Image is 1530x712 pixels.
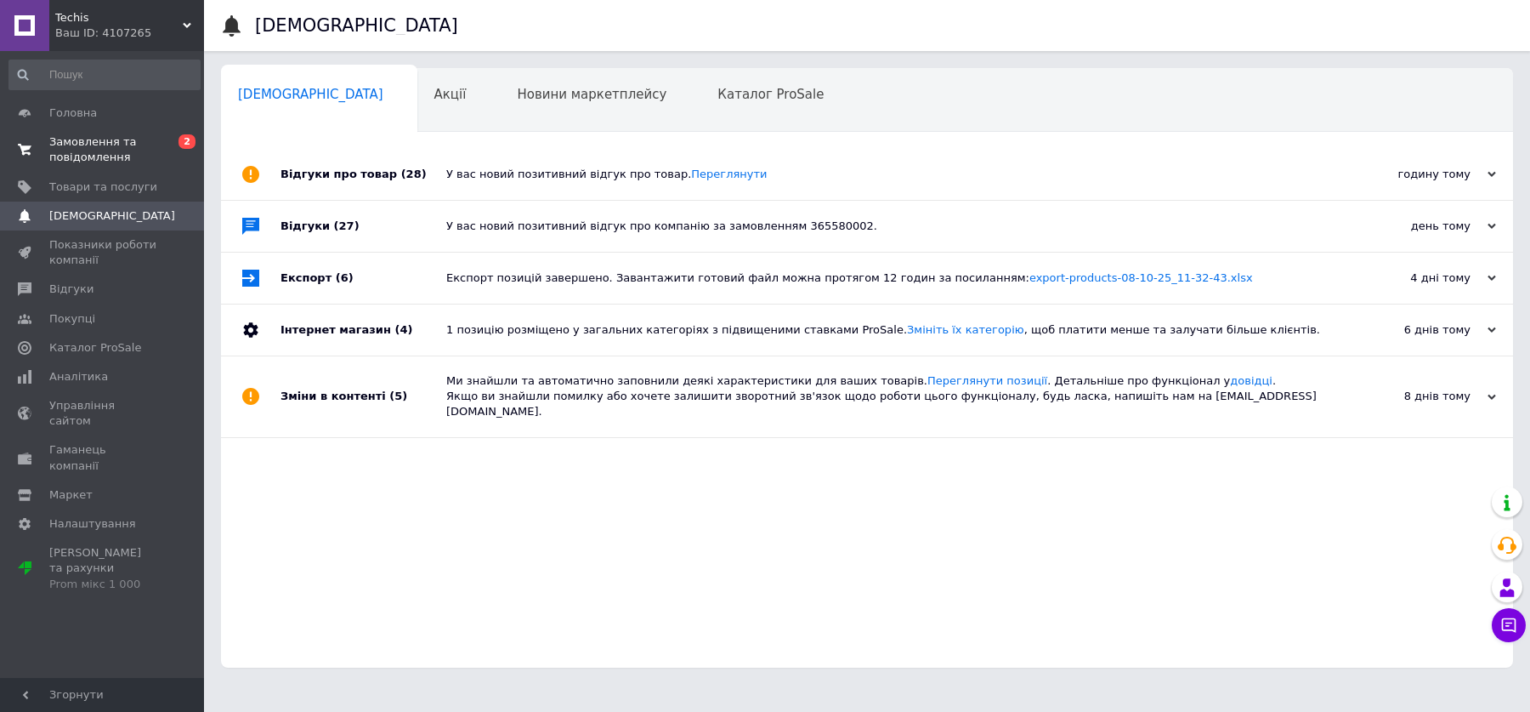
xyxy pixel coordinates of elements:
span: Маркет [49,487,93,503]
span: Головна [49,105,97,121]
span: Товари та послуги [49,179,157,195]
a: Переглянути [691,168,767,180]
span: Techis [55,10,183,26]
span: (6) [336,271,354,284]
div: 1 позицію розміщено у загальних категоріях з підвищеними ставками ProSale. , щоб платити менше та... [446,322,1326,338]
div: Ми знайшли та автоматично заповнили деякі характеристики для ваших товарів. . Детальніше про функ... [446,373,1326,420]
span: Каталог ProSale [717,87,824,102]
span: [DEMOGRAPHIC_DATA] [238,87,383,102]
h1: [DEMOGRAPHIC_DATA] [255,15,458,36]
span: (4) [394,323,412,336]
span: (27) [334,219,360,232]
span: Відгуки [49,282,93,297]
button: Чат з покупцем [1492,608,1526,642]
span: Каталог ProSale [49,340,141,356]
div: годину тому [1326,167,1496,182]
div: Інтернет магазин [280,305,446,356]
span: Аналітика [49,369,108,384]
div: Зміни в контенті [280,356,446,437]
span: Налаштування [49,516,136,532]
span: [PERSON_NAME] та рахунки [49,545,157,592]
span: Покупці [49,311,95,327]
span: Акції [434,87,467,102]
span: Гаманець компанії [49,442,157,473]
a: export-products-08-10-25_11-32-43.xlsx [1029,271,1253,284]
div: У вас новий позитивний відгук про товар. [446,167,1326,182]
span: [DEMOGRAPHIC_DATA] [49,208,175,224]
span: (28) [401,168,427,180]
div: Prom мікс 1 000 [49,577,157,592]
div: У вас новий позитивний відгук про компанію за замовленням 365580002. [446,219,1326,234]
div: 4 дні тому [1326,271,1496,286]
span: 2 [178,134,195,149]
div: Експорт [280,253,446,304]
div: Відгуки про товар [280,149,446,200]
div: 8 днів тому [1326,389,1496,404]
div: Ваш ID: 4107265 [55,26,204,41]
span: Новини маркетплейсу [517,87,666,102]
a: Переглянути позиції [927,374,1047,387]
div: Експорт позицій завершено. Завантажити готовий файл можна протягом 12 годин за посиланням: [446,271,1326,286]
span: Показники роботи компанії [49,237,157,268]
div: Відгуки [280,201,446,252]
a: Змініть їх категорію [907,323,1024,336]
div: день тому [1326,219,1496,234]
span: (5) [389,390,407,402]
span: Управління сайтом [49,398,157,429]
div: 6 днів тому [1326,322,1496,338]
span: Замовлення та повідомлення [49,134,157,165]
a: довідці [1230,374,1272,387]
input: Пошук [8,60,201,90]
